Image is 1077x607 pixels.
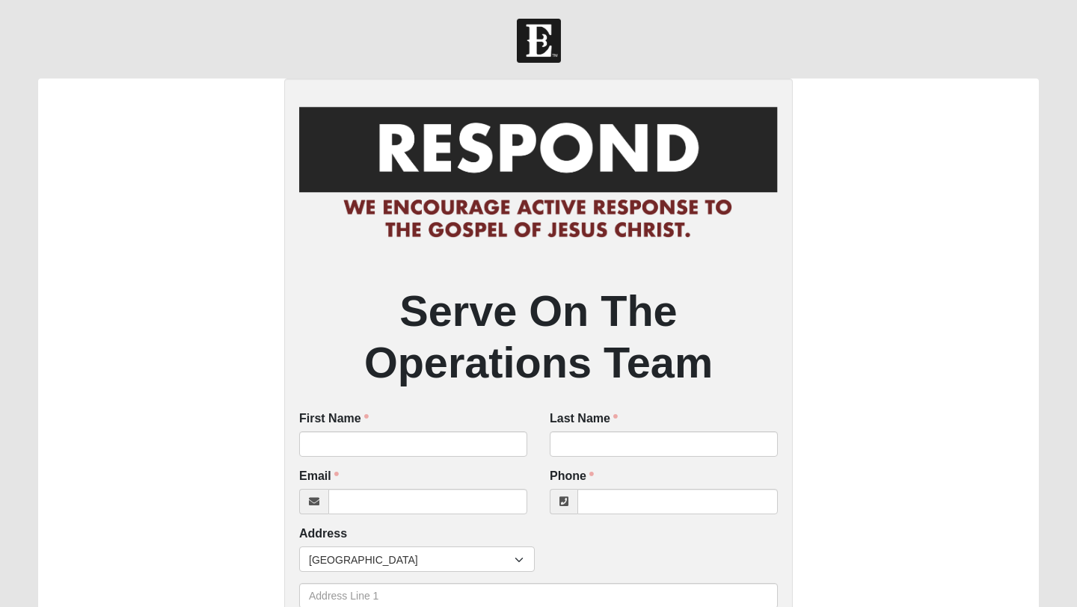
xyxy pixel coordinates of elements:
[299,468,339,485] label: Email
[309,547,515,573] span: [GEOGRAPHIC_DATA]
[299,286,778,389] h2: Serve On The Operations Team
[550,410,618,428] label: Last Name
[550,468,594,485] label: Phone
[299,526,347,543] label: Address
[299,93,778,253] img: RespondCardHeader.png
[299,410,369,428] label: First Name
[517,19,561,63] img: Church of Eleven22 Logo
